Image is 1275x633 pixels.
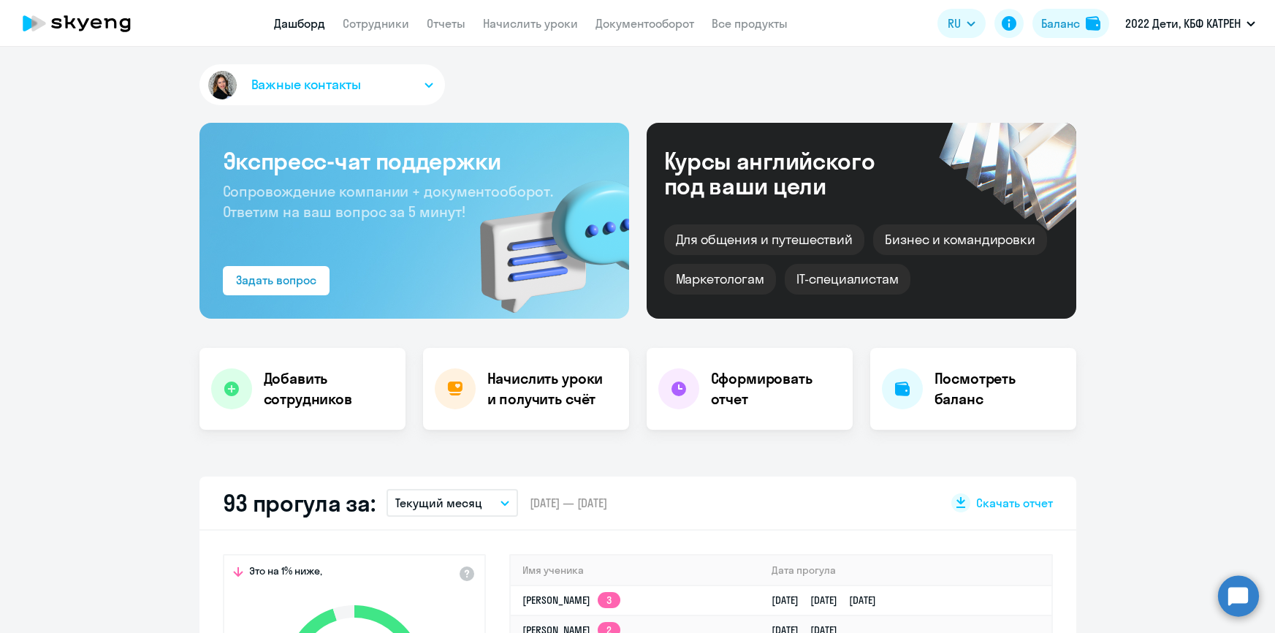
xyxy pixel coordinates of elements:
[264,368,394,409] h4: Добавить сотрудников
[1118,6,1263,41] button: 2022 Дети, КБФ КАТРЕН
[387,489,518,517] button: Текущий месяц
[1125,15,1241,32] p: 2022 Дети, КБФ КАТРЕН
[937,9,986,38] button: RU
[274,16,325,31] a: Дашборд
[712,16,788,31] a: Все продукты
[948,15,961,32] span: RU
[1086,16,1100,31] img: balance
[223,488,376,518] h2: 93 прогула за:
[598,592,620,608] app-skyeng-badge: 3
[223,266,330,295] button: Задать вопрос
[785,264,910,295] div: IT-специалистам
[249,564,322,582] span: Это на 1% ниже,
[483,16,578,31] a: Начислить уроки
[711,368,841,409] h4: Сформировать отчет
[487,368,614,409] h4: Начислить уроки и получить счёт
[873,224,1047,255] div: Бизнес и командировки
[395,494,482,512] p: Текущий месяц
[1041,15,1080,32] div: Баланс
[199,64,445,105] button: Важные контакты
[1032,9,1109,38] button: Балансbalance
[223,146,606,175] h3: Экспресс-чат поддержки
[530,495,607,511] span: [DATE] — [DATE]
[664,148,914,198] div: Курсы английского под ваши цели
[595,16,694,31] a: Документооборот
[205,68,240,102] img: avatar
[772,594,888,607] a: [DATE][DATE][DATE]
[935,368,1065,409] h4: Посмотреть баланс
[343,16,409,31] a: Сотрудники
[511,556,761,585] th: Имя ученика
[459,154,629,319] img: bg-img
[522,594,620,607] a: [PERSON_NAME]3
[664,224,865,255] div: Для общения и путешествий
[251,75,361,94] span: Важные контакты
[223,182,553,221] span: Сопровождение компании + документооборот. Ответим на ваш вопрос за 5 минут!
[976,495,1053,511] span: Скачать отчет
[664,264,776,295] div: Маркетологам
[427,16,465,31] a: Отчеты
[760,556,1051,585] th: Дата прогула
[236,271,316,289] div: Задать вопрос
